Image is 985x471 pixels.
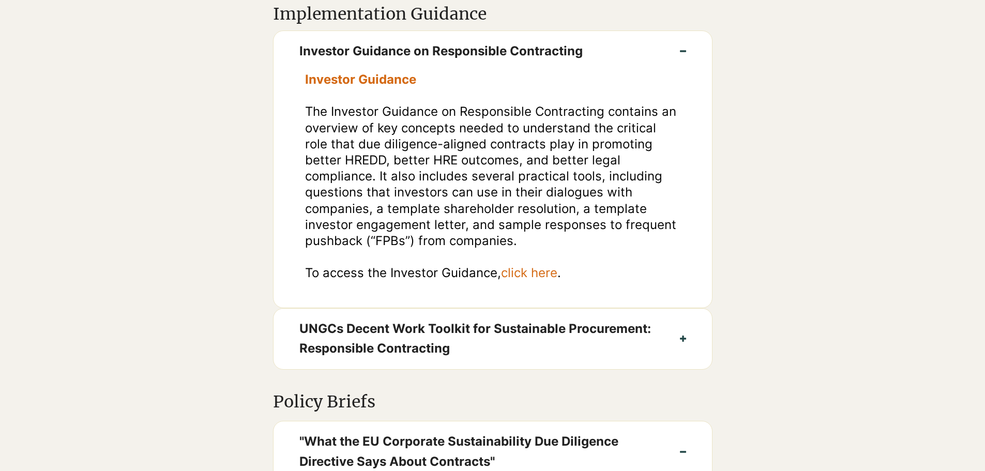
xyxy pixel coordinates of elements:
[557,265,561,280] span: .
[299,41,654,61] span: Investor Guidance on Responsible Contracting
[501,265,557,280] span: click here
[305,72,416,87] a: Investor Guidance
[501,265,561,280] a: click here.
[305,104,676,248] span: The Investor Guidance on Responsible Contracting contains an overview of key concepts needed to u...
[299,319,654,359] span: UNGCs Decent Work Toolkit for Sustainable Procurement: Responsible Contracting
[305,265,501,280] span: To access the Investor Guidance,
[273,391,375,412] span: Policy Briefs
[274,31,712,71] button: Investor Guidance on Responsible Contracting
[273,4,487,24] span: Implementation Guidance
[274,309,712,369] button: UNGCs Decent Work Toolkit for Sustainable Procurement: Responsible Contracting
